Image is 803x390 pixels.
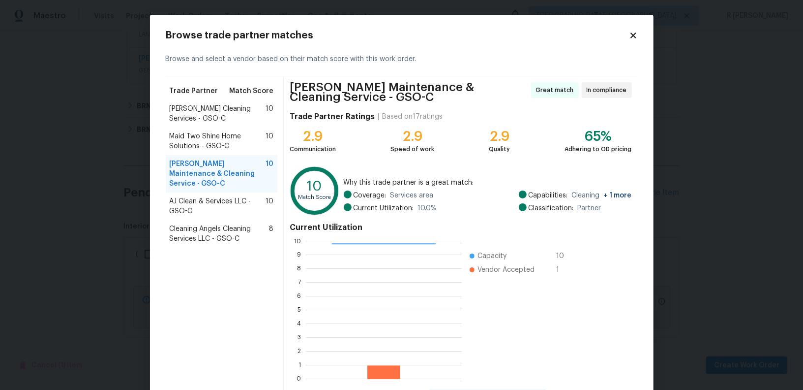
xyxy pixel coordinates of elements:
[572,191,632,200] span: Cleaning
[290,82,528,102] span: [PERSON_NAME] Maintenance & Cleaning Service - GSO-C
[297,293,301,299] text: 6
[170,159,266,189] span: [PERSON_NAME] Maintenance & Cleaning Service - GSO-C
[587,85,631,95] span: In compliance
[290,144,336,154] div: Communication
[390,144,434,154] div: Speed of work
[489,144,510,154] div: Quality
[166,31,629,40] h2: Browse trade partner matches
[556,265,572,275] span: 1
[266,104,273,124] span: 10
[297,307,301,313] text: 5
[307,180,323,194] text: 10
[604,192,632,199] span: + 1 more
[297,335,301,341] text: 3
[297,266,301,272] text: 8
[565,131,632,141] div: 65%
[290,223,631,232] h4: Current Utilization
[529,191,568,200] span: Capabilities:
[170,104,266,124] span: [PERSON_NAME] Cleaning Services - GSO-C
[266,196,273,216] span: 10
[294,238,301,244] text: 10
[269,224,273,244] span: 8
[382,112,443,122] div: Based on 17 ratings
[390,131,434,141] div: 2.9
[565,144,632,154] div: Adhering to OD pricing
[298,280,301,286] text: 7
[297,376,301,382] text: 0
[477,251,506,261] span: Capacity
[489,131,510,141] div: 2.9
[529,203,574,213] span: Classification:
[354,203,414,213] span: Current Utilization:
[375,112,382,122] div: |
[170,224,269,244] span: Cleaning Angels Cleaning Services LLC - GSO-C
[578,203,601,213] span: Partner
[170,196,266,216] span: AJ Clean & Services LLC - GSO-C
[170,86,218,96] span: Trade Partner
[266,131,273,151] span: 10
[297,321,301,327] text: 4
[290,131,336,141] div: 2.9
[298,195,331,200] text: Match Score
[344,178,632,188] span: Why this trade partner is a great match:
[297,252,301,258] text: 9
[477,265,535,275] span: Vendor Accepted
[229,86,273,96] span: Match Score
[166,42,638,76] div: Browse and select a vendor based on their match score with this work order.
[298,362,301,368] text: 1
[266,159,273,189] span: 10
[170,131,266,151] span: Maid Two Shine Home Solutions - GSO-C
[390,191,434,200] span: Services area
[418,203,437,213] span: 10.0 %
[297,349,301,355] text: 2
[556,251,572,261] span: 10
[354,191,387,200] span: Coverage:
[290,112,375,122] h4: Trade Partner Ratings
[536,85,578,95] span: Great match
